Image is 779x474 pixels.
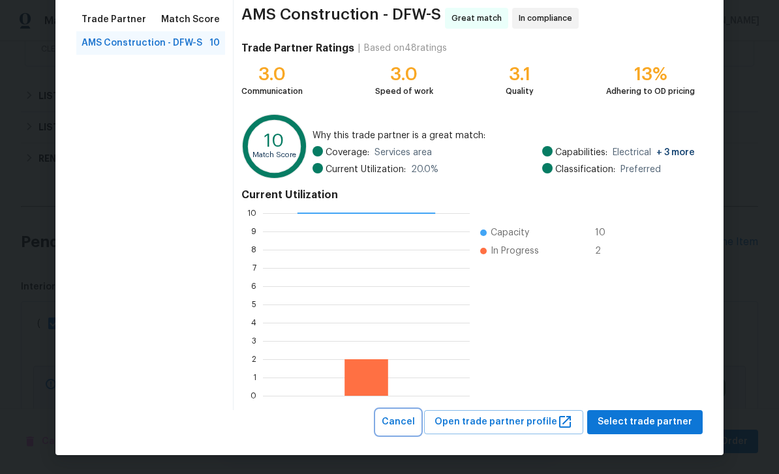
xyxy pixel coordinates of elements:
span: Current Utilization: [326,163,406,176]
h4: Trade Partner Ratings [241,42,354,55]
text: 5 [252,301,256,308]
div: 13% [606,68,695,81]
span: 10 [595,226,616,239]
text: 4 [251,319,256,327]
text: 10 [247,209,256,217]
span: Capacity [491,226,529,239]
button: Open trade partner profile [424,410,583,434]
div: Based on 48 ratings [364,42,447,55]
span: Why this trade partner is a great match: [313,129,695,142]
span: + 3 more [656,148,695,157]
div: 3.0 [375,68,433,81]
span: AMS Construction - DFW-S [241,8,441,29]
span: 10 [209,37,220,50]
text: 3 [252,337,256,345]
span: Trade Partner [82,13,146,26]
div: 3.0 [241,68,303,81]
text: 7 [252,264,256,272]
button: Select trade partner [587,410,703,434]
span: Preferred [620,163,661,176]
span: Match Score [161,13,220,26]
span: Coverage: [326,146,369,159]
text: 8 [251,246,256,254]
div: Quality [506,85,534,98]
span: In Progress [491,244,539,258]
div: Communication [241,85,303,98]
div: Speed of work [375,85,433,98]
span: Electrical [613,146,695,159]
span: Capabilities: [555,146,607,159]
span: Classification: [555,163,615,176]
text: 6 [251,282,256,290]
text: 0 [251,392,256,400]
span: Great match [451,12,507,25]
div: Adhering to OD pricing [606,85,695,98]
div: 3.1 [506,68,534,81]
span: 20.0 % [411,163,438,176]
span: Open trade partner profile [435,414,573,430]
div: | [354,42,364,55]
text: 9 [251,228,256,235]
span: AMS Construction - DFW-S [82,37,202,50]
span: Cancel [382,414,415,430]
text: 1 [253,374,256,381]
text: 10 [264,132,284,150]
span: Select trade partner [598,414,692,430]
text: 2 [252,355,256,363]
h4: Current Utilization [241,188,695,201]
span: 2 [595,244,616,258]
span: Services area [374,146,432,159]
span: In compliance [519,12,577,25]
button: Cancel [376,410,420,434]
text: Match Score [252,151,296,158]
